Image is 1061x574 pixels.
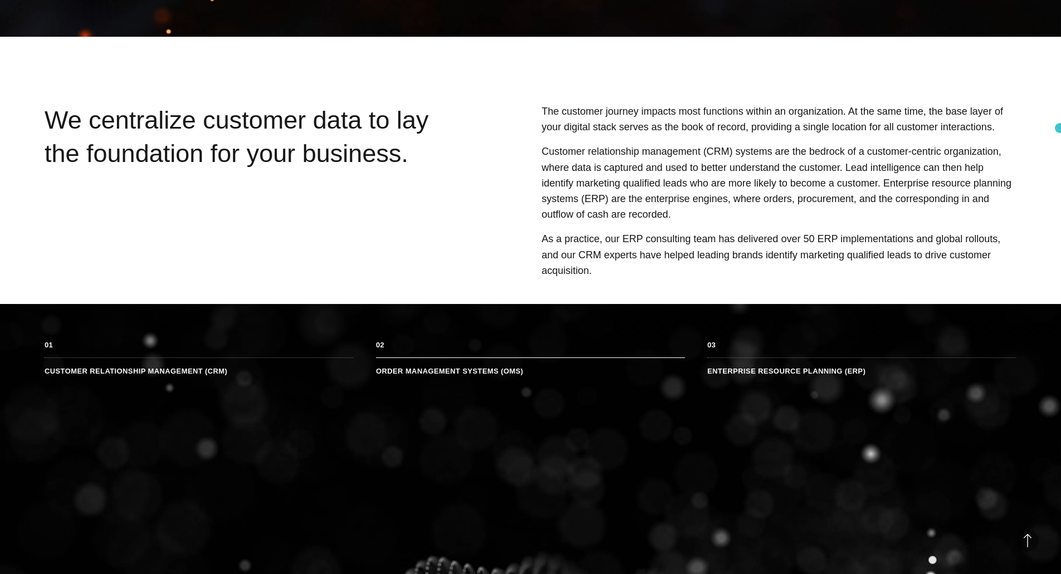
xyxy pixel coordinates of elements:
p: As a practice, our ERP consulting team has delivered over 50 ERP implementations and global rollo... [541,231,1016,278]
li: Order Management Systems (OMS) [376,357,685,375]
p: The customer journey impacts most functions within an organization. At the same time, the base la... [541,104,1016,135]
li: Customer Relationship Management (CRM) [45,357,354,375]
button: Back to Top [1016,529,1039,552]
p: Customer relationship management (CRM) systems are the bedrock of a customer-centric organization... [541,144,1016,222]
div: We centralize customer data to lay the foundation for your business. [45,104,437,282]
li: Enterprise Resource Planning (ERP) [707,357,1016,375]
